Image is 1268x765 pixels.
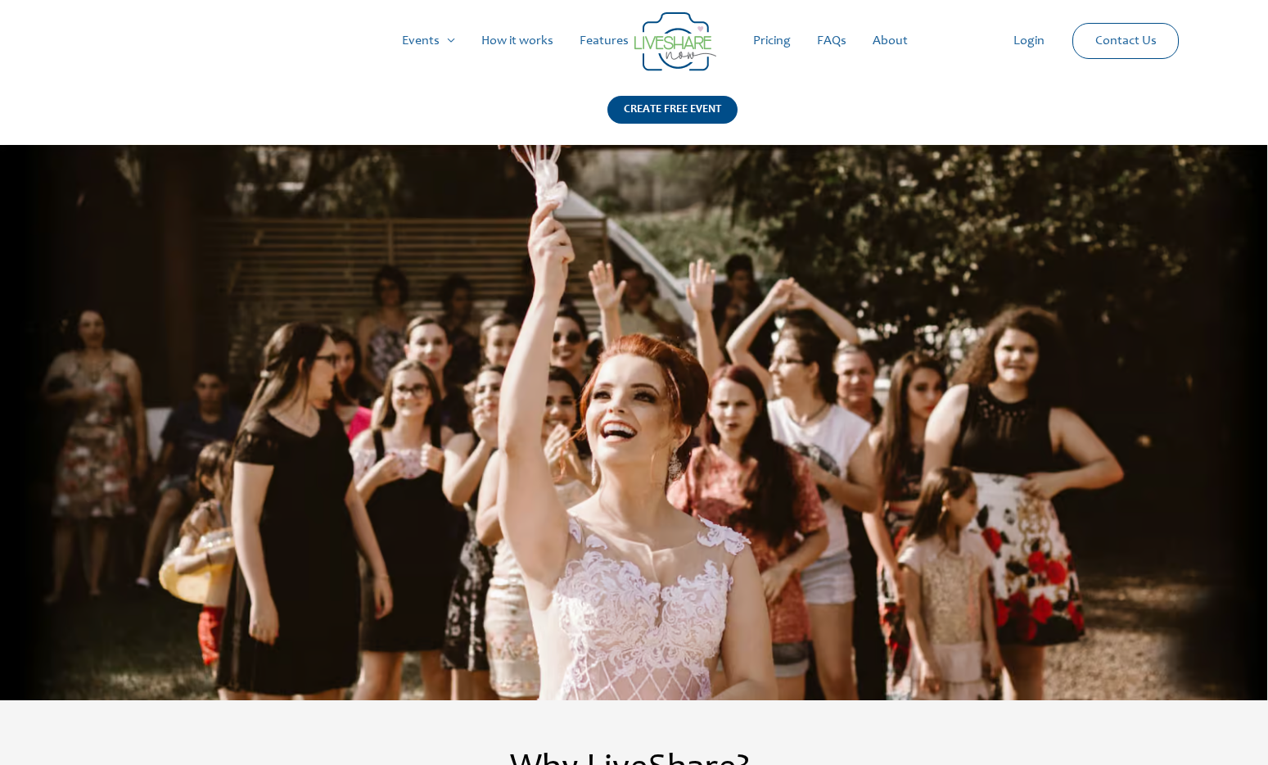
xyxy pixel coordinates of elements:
[860,15,921,67] a: About
[804,15,860,67] a: FAQs
[468,15,566,67] a: How it works
[1082,24,1170,58] a: Contact Us
[607,96,738,124] div: CREATE FREE EVENT
[389,15,468,67] a: Events
[29,15,1239,67] nav: Site Navigation
[607,96,738,144] a: CREATE FREE EVENT
[566,15,642,67] a: Features
[740,15,804,67] a: Pricing
[634,12,716,71] img: Group 14 | Live Photo Slideshow for Events | Create Free Events Album for Any Occasion
[1000,15,1058,67] a: Login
